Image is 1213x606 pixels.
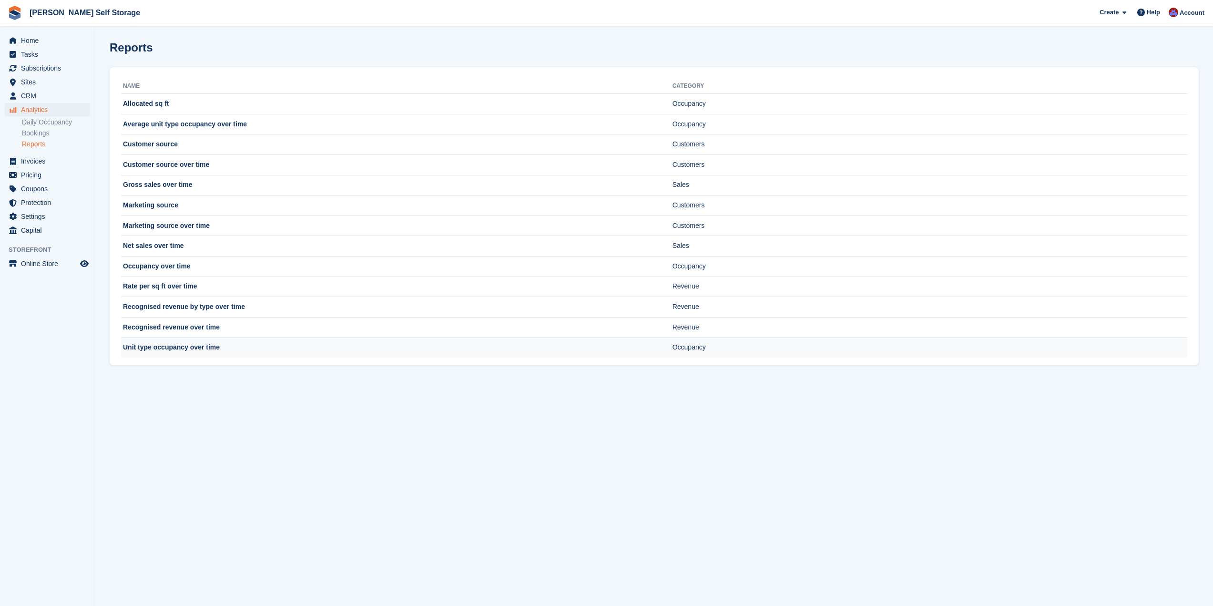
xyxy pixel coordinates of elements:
span: Tasks [21,48,78,61]
h1: Reports [110,41,153,54]
td: Unit type occupancy over time [121,338,673,358]
a: menu [5,257,90,270]
a: menu [5,182,90,195]
a: menu [5,196,90,209]
span: Online Store [21,257,78,270]
span: Home [21,34,78,47]
span: Create [1100,8,1119,17]
a: menu [5,89,90,103]
span: Help [1147,8,1160,17]
a: menu [5,34,90,47]
td: Revenue [673,277,1187,297]
td: Sales [673,236,1187,257]
a: menu [5,154,90,168]
a: menu [5,75,90,89]
td: Recognised revenue over time [121,317,673,338]
td: Marketing source over time [121,216,673,236]
td: Occupancy [673,256,1187,277]
td: Revenue [673,297,1187,318]
span: CRM [21,89,78,103]
td: Sales [673,175,1187,195]
a: Reports [22,140,90,149]
img: Tim Brant-Coles [1169,8,1178,17]
td: Customers [673,195,1187,216]
span: Capital [21,224,78,237]
span: Pricing [21,168,78,182]
td: Allocated sq ft [121,94,673,114]
td: Customer source [121,134,673,155]
td: Customer source over time [121,154,673,175]
span: Settings [21,210,78,223]
th: Category [673,79,1187,94]
td: Gross sales over time [121,175,673,195]
img: stora-icon-8386f47178a22dfd0bd8f6a31ec36ba5ce8667c1dd55bd0f319d3a0aa187defe.svg [8,6,22,20]
a: [PERSON_NAME] Self Storage [26,5,144,21]
a: menu [5,62,90,75]
a: menu [5,168,90,182]
span: Subscriptions [21,62,78,75]
td: Occupancy over time [121,256,673,277]
td: Customers [673,216,1187,236]
a: menu [5,103,90,116]
a: Daily Occupancy [22,118,90,127]
td: Customers [673,154,1187,175]
td: Customers [673,134,1187,155]
span: Coupons [21,182,78,195]
a: menu [5,224,90,237]
a: menu [5,210,90,223]
th: Name [121,79,673,94]
td: Occupancy [673,338,1187,358]
td: Rate per sq ft over time [121,277,673,297]
td: Occupancy [673,114,1187,134]
a: Bookings [22,129,90,138]
td: Occupancy [673,94,1187,114]
span: Sites [21,75,78,89]
td: Revenue [673,317,1187,338]
td: Average unit type occupancy over time [121,114,673,134]
span: Storefront [9,245,95,255]
td: Marketing source [121,195,673,216]
td: Net sales over time [121,236,673,257]
a: Preview store [79,258,90,269]
span: Protection [21,196,78,209]
td: Recognised revenue by type over time [121,297,673,318]
a: menu [5,48,90,61]
span: Analytics [21,103,78,116]
span: Invoices [21,154,78,168]
span: Account [1180,8,1204,18]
